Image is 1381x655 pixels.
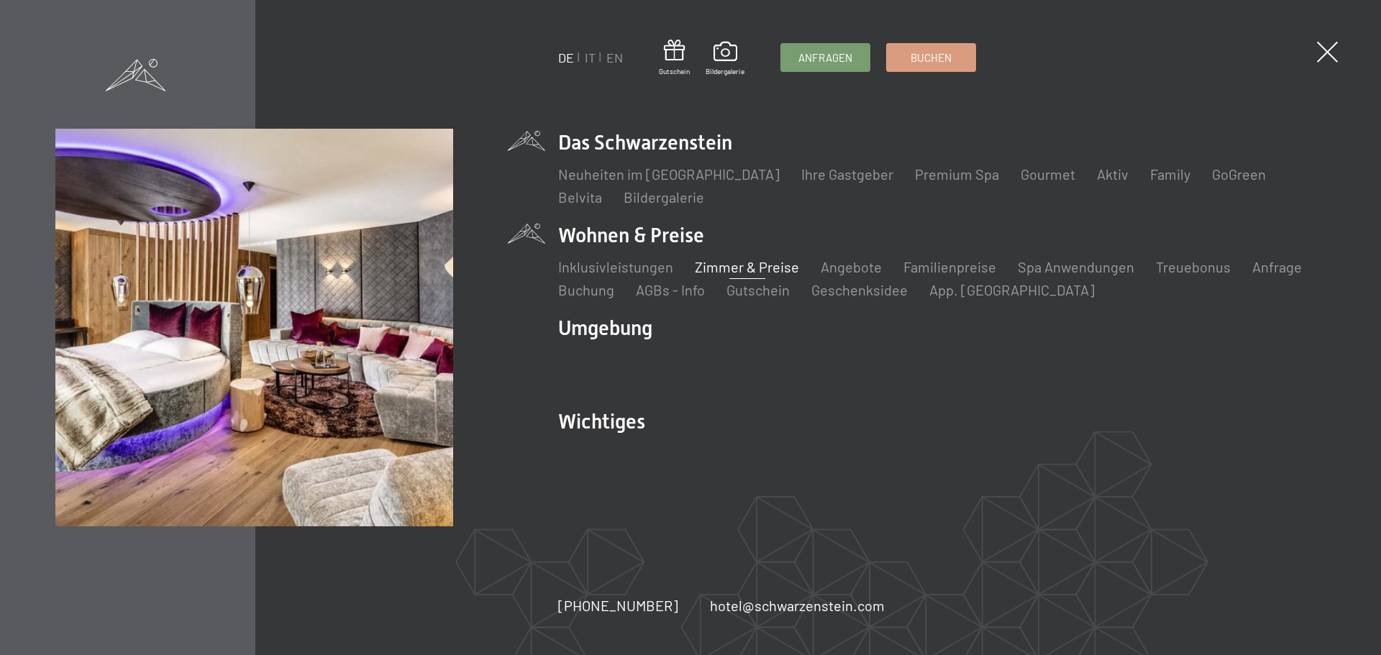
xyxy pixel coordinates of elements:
[710,595,885,615] a: hotel@schwarzenstein.com
[1021,165,1075,183] a: Gourmet
[1252,258,1302,275] a: Anfrage
[659,40,690,76] a: Gutschein
[798,50,852,65] span: Anfragen
[558,281,614,298] a: Buchung
[1150,165,1190,183] a: Family
[929,281,1095,298] a: App. [GEOGRAPHIC_DATA]
[558,258,673,275] a: Inklusivleistungen
[821,258,882,275] a: Angebote
[915,165,999,183] a: Premium Spa
[706,66,744,76] span: Bildergalerie
[558,50,574,65] a: DE
[811,281,908,298] a: Geschenksidee
[1156,258,1231,275] a: Treuebonus
[887,44,975,71] a: Buchen
[624,188,704,206] a: Bildergalerie
[606,50,623,65] a: EN
[903,258,996,275] a: Familienpreise
[706,42,744,76] a: Bildergalerie
[1212,165,1266,183] a: GoGreen
[801,165,893,183] a: Ihre Gastgeber
[585,50,596,65] a: IT
[558,597,678,614] span: [PHONE_NUMBER]
[558,165,780,183] a: Neuheiten im [GEOGRAPHIC_DATA]
[659,66,690,76] span: Gutschein
[1097,165,1129,183] a: Aktiv
[558,188,602,206] a: Belvita
[726,281,790,298] a: Gutschein
[781,44,870,71] a: Anfragen
[1018,258,1134,275] a: Spa Anwendungen
[911,50,952,65] span: Buchen
[558,595,678,615] a: [PHONE_NUMBER]
[695,258,799,275] a: Zimmer & Preise
[636,281,705,298] a: AGBs - Info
